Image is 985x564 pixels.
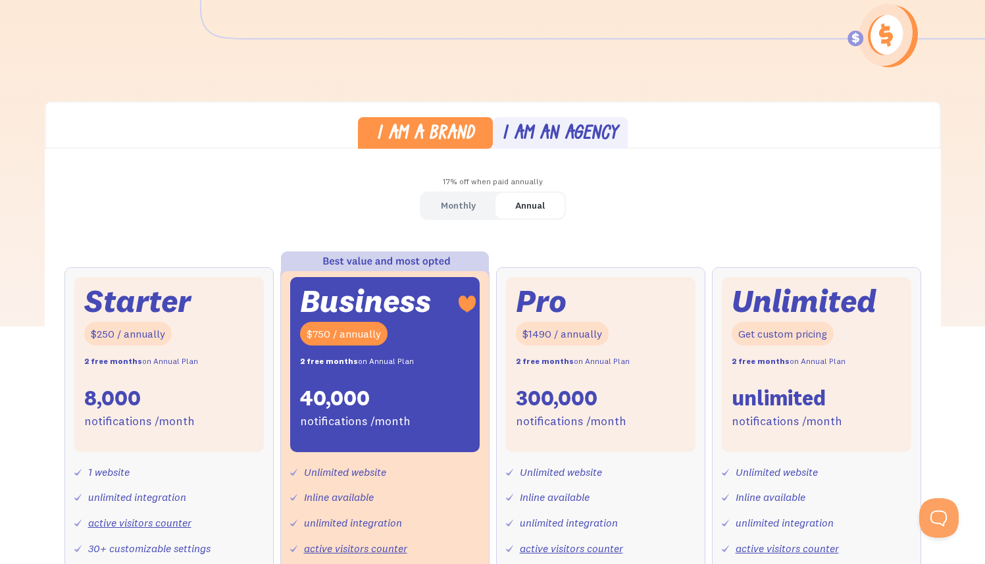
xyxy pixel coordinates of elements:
[516,322,609,346] div: $1490 / annually
[515,196,545,215] div: Annual
[84,287,191,315] div: Starter
[300,322,388,346] div: $750 / annually
[520,488,590,507] div: Inline available
[84,322,172,346] div: $250 / annually
[736,513,834,532] div: unlimited integration
[736,488,805,507] div: Inline available
[732,322,834,346] div: Get custom pricing
[300,412,411,431] div: notifications /month
[732,287,876,315] div: Unlimited
[304,488,374,507] div: Inline available
[304,463,386,482] div: Unlimited website
[376,125,474,144] div: I am a brand
[45,172,941,192] div: 17% off when paid annually
[732,412,842,431] div: notifications /month
[304,542,407,555] a: active visitors counter
[520,463,602,482] div: Unlimited website
[516,352,630,371] div: on Annual Plan
[300,384,370,412] div: 40,000
[88,539,211,558] div: 30+ customizable settings
[84,412,195,431] div: notifications /month
[516,384,597,412] div: 300,000
[516,287,567,315] div: Pro
[304,513,402,532] div: unlimited integration
[441,196,476,215] div: Monthly
[300,352,414,371] div: on Annual Plan
[84,352,198,371] div: on Annual Plan
[919,498,959,538] iframe: Toggle Customer Support
[88,488,186,507] div: unlimited integration
[516,356,574,366] strong: 2 free months
[520,513,618,532] div: unlimited integration
[736,542,839,555] a: active visitors counter
[84,384,141,412] div: 8,000
[516,412,626,431] div: notifications /month
[88,463,130,482] div: 1 website
[88,516,191,529] a: active visitors counter
[502,125,618,144] div: I am an agency
[84,356,142,366] strong: 2 free months
[732,356,790,366] strong: 2 free months
[732,352,846,371] div: on Annual Plan
[736,463,818,482] div: Unlimited website
[520,542,623,555] a: active visitors counter
[300,287,431,315] div: Business
[732,384,826,412] div: unlimited
[300,356,358,366] strong: 2 free months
